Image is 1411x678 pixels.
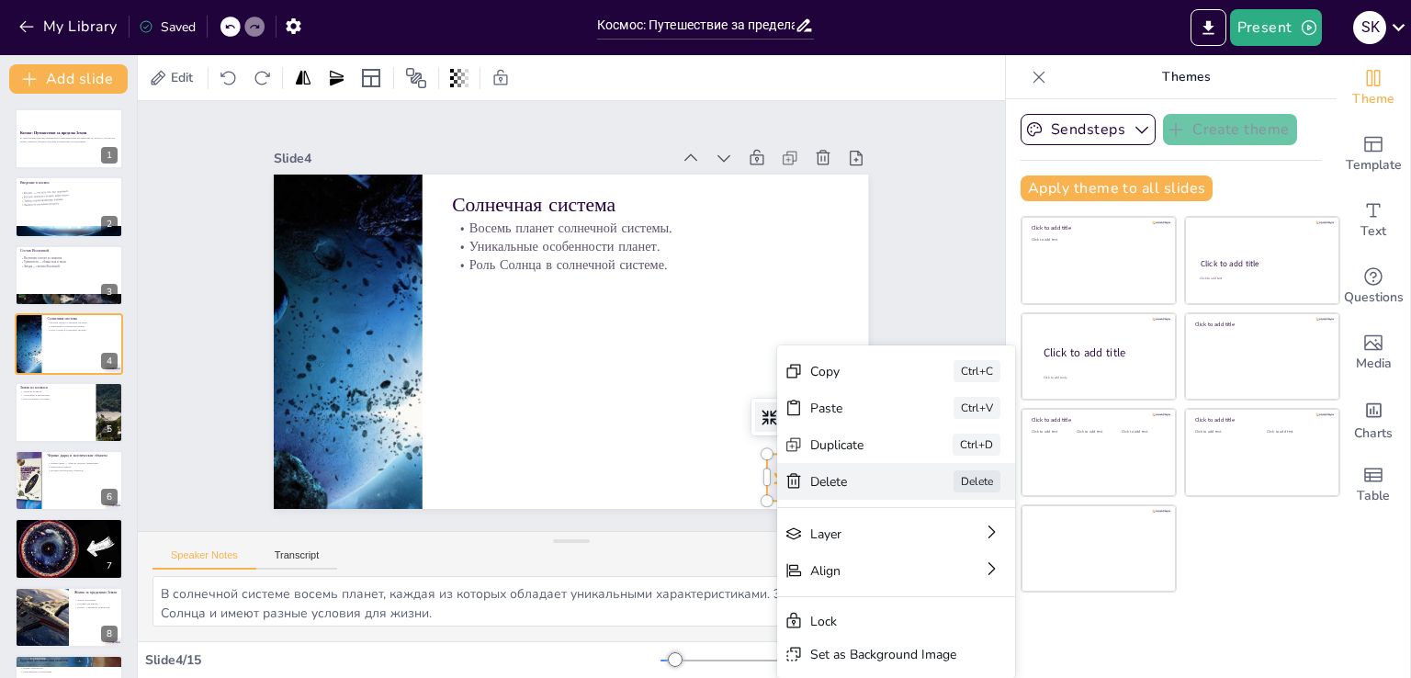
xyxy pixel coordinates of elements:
div: Slide 4 / 15 [145,651,660,669]
button: My Library [14,12,125,41]
div: 7 [101,558,118,574]
div: Космос: Путешествие за пределы ЗемлиВ этом презентации мы отправимся в захватывающее путешествие ... [15,108,123,169]
p: Солнечная система [47,316,118,322]
span: Table [1357,486,1390,506]
p: Космические исследования [20,522,118,527]
p: Важность изучения космоса. [20,198,116,207]
p: Звёзды — светила Вселенной. [20,264,118,267]
div: 1 [101,147,118,164]
div: Click to add text [1032,430,1073,435]
p: Туманности — облака газа и пыли. [20,260,118,264]
div: Add ready made slides [1337,121,1410,187]
button: Speaker Notes [152,549,256,570]
div: https://cdn.sendsteps.com/images/logo/sendsteps_logo_white.pnghttps://cdn.sendsteps.com/images/lo... [15,450,123,511]
p: Условия для жизни. [74,602,118,605]
span: Template [1346,155,1402,175]
div: Get real-time input from your audience [1337,254,1410,320]
p: Нейтронные звёзды. [47,465,118,469]
textarea: В солнечной системе восемь планет, каждая из которых обладает уникальными характеристиками. Эти п... [152,576,990,627]
div: 8 [101,626,118,642]
p: Космос помогает понять наше место. [20,190,116,198]
span: Text [1360,221,1386,242]
div: 8 [15,587,123,648]
p: Космические исследования. [20,526,118,530]
div: S K [1353,11,1386,44]
div: Saved [139,18,196,36]
p: Введение в космос [20,180,118,186]
div: Add a table [1337,452,1410,518]
div: Add charts and graphs [1337,386,1410,452]
p: Восемь планет солнечной системы. [581,164,790,508]
div: https://cdn.sendsteps.com/images/logo/sendsteps_logo_white.pnghttps://cdn.sendsteps.com/images/lo... [15,382,123,443]
button: Transcript [256,549,338,570]
button: Add slide [9,64,128,94]
p: Будущее космических полётов [20,658,118,663]
div: Layout [356,63,386,93]
span: Charts [1354,424,1393,444]
div: Add images, graphics, shapes or video [1337,320,1410,386]
p: Уникальные особенности планет. [564,174,773,517]
p: Поиск экзопланет. [74,598,118,602]
p: Атмосфера и континенты. [20,393,91,397]
p: Восемь планет солнечной системы. [47,322,118,325]
span: Edit [167,69,197,86]
span: Media [1356,354,1392,374]
div: Add text boxes [1337,187,1410,254]
div: https://cdn.sendsteps.com/images/logo/sendsteps_logo_white.pnghttps://cdn.sendsteps.com/images/lo... [15,313,123,374]
p: Чёрные дыры — области сильной гравитации. [47,462,118,466]
div: Click to add text [1200,277,1322,281]
div: Click to add text [1267,430,1325,435]
span: Single View [931,653,994,668]
p: Земля из космоса [20,385,91,390]
p: Жизнь за пределами Земли [74,590,118,595]
span: Position [405,67,427,89]
p: Themes [1054,55,1318,99]
button: Present [1230,9,1322,46]
p: Роль Солнца в солнечной системе. [47,328,118,332]
input: Insert title [597,12,795,39]
p: Космос — это всё, что нас окружает. [20,186,116,195]
div: Click to add title [1201,258,1323,269]
p: Межзвёздные путешествия. [20,670,118,673]
div: Click to add title [1195,321,1326,328]
button: Apply theme to all slides [1021,175,1213,201]
p: Искусственные спутники. [20,397,91,401]
p: Колонизация других планет. [20,663,118,667]
p: Тайны, вдохновляющие учёных. [20,195,116,203]
span: Theme [1352,89,1394,109]
div: Click to add text [1122,430,1163,435]
div: Click to add text [1077,430,1118,435]
div: https://cdn.sendsteps.com/images/logo/sendsteps_logo_white.pnghttps://cdn.sendsteps.com/images/lo... [15,245,123,306]
p: Миссии «Хаббл» и «[PERSON_NAME]». [20,530,118,534]
div: Click to add title [1032,416,1163,424]
p: Уникальные особенности планет. [47,325,118,329]
div: Change the overall theme [1337,55,1410,121]
p: В этом презентации мы отправимся в захватывающее путешествие по космосу, изучая его тайны, планет... [20,136,118,142]
p: Земля из космоса. [20,390,91,393]
strong: Космос: Путешествие за пределы Земли [20,130,86,135]
div: 2 [101,216,118,232]
div: 4 [101,353,118,369]
p: Чёрные дыры и экзотические объекты [47,453,118,458]
div: Click to add text [1032,238,1163,243]
p: Новые технологии. [20,666,118,670]
div: Click to add text [1195,430,1253,435]
p: Состав Вселенной [20,248,118,254]
p: Вопрос о жизни во Вселенной. [74,605,118,609]
div: 7 [15,518,123,579]
div: Click to add title [1195,416,1326,424]
button: Export to PowerPoint [1191,9,1226,46]
button: Create theme [1163,114,1297,145]
p: Роль Солнца в солнечной системе. [548,183,758,526]
button: S K [1353,9,1386,46]
div: 6 [101,489,118,505]
p: Загадки экзотических объектов. [47,469,118,472]
div: 5 [101,421,118,437]
div: Click to add body [1044,375,1159,379]
p: Солнечная система [596,151,813,499]
div: Click to add title [1044,345,1161,360]
div: 3 [101,284,118,300]
button: Sendsteps [1021,114,1156,145]
p: Вселенная состоит из галактик. [20,256,118,260]
span: Questions [1344,288,1404,308]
